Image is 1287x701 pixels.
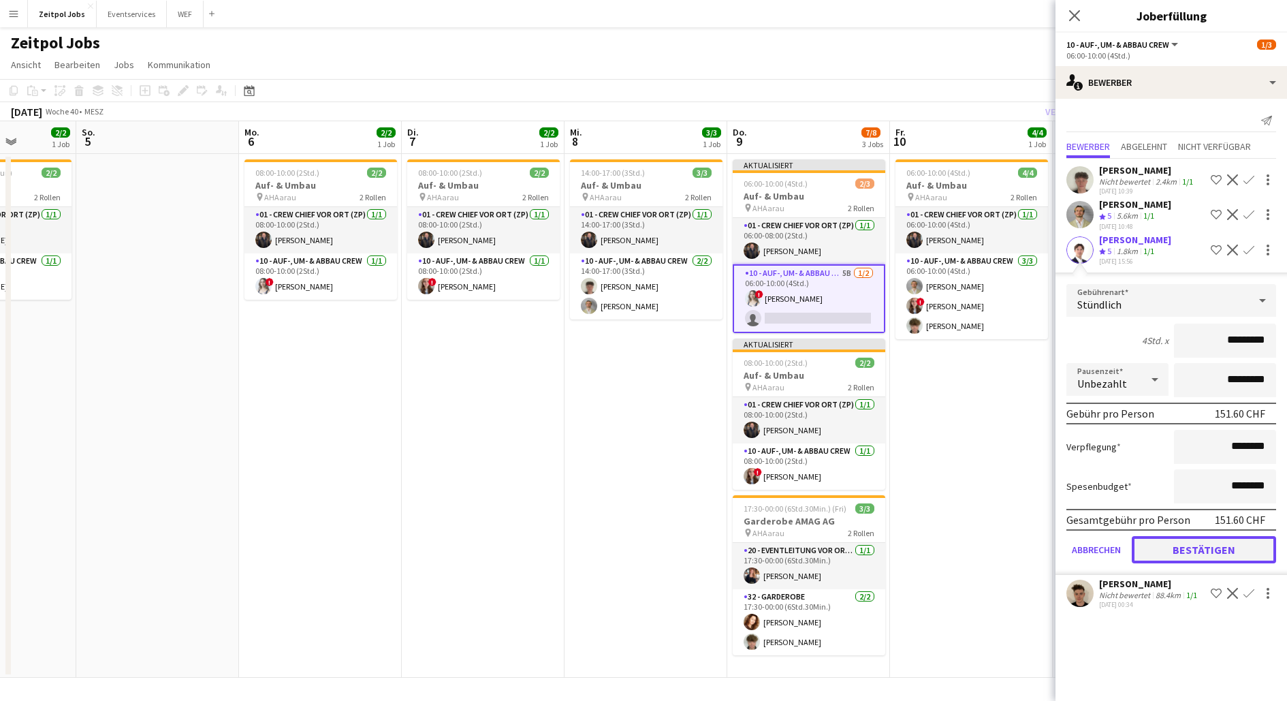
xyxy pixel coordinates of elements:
[49,56,106,74] a: Bearbeiten
[915,192,947,202] span: AHAarau
[744,503,846,514] span: 17:30-00:00 (6Std.30Min.) (Fri)
[1066,441,1121,453] label: Verpflegung
[5,56,46,74] a: Ansicht
[917,298,925,306] span: !
[34,192,61,202] span: 2 Rollen
[82,126,95,138] span: So.
[1142,334,1169,347] div: 4Std. x
[54,59,100,71] span: Bearbeiten
[167,1,204,27] button: WEF
[733,339,885,490] app-job-card: Aktualisiert08:00-10:00 (2Std.)2/2Auf- & Umbau AHAarau2 Rollen01 - Crew Chief vor Ort (ZP)1/108:0...
[1099,164,1196,176] div: [PERSON_NAME]
[733,159,885,170] div: Aktualisiert
[893,134,906,149] span: 10
[895,179,1048,191] h3: Auf- & Umbau
[1066,407,1154,420] div: Gebühr pro Person
[1066,50,1276,61] div: 06:00-10:00 (4Std.)
[1114,246,1141,258] div: 1.8km
[1011,192,1037,202] span: 2 Rollen
[244,207,397,253] app-card-role: 01 - Crew Chief vor Ort (ZP)1/108:00-10:00 (2Std.)[PERSON_NAME]
[540,139,558,149] div: 1 Job
[266,278,274,286] span: !
[1099,222,1171,231] div: [DATE] 10:48
[1055,7,1287,25] h3: Joberfüllung
[731,134,747,149] span: 9
[1257,40,1276,50] span: 1/3
[1066,536,1126,563] button: Abbrechen
[855,178,874,189] span: 2/3
[242,134,259,149] span: 6
[407,207,560,253] app-card-role: 01 - Crew Chief vor Ort (ZP)1/108:00-10:00 (2Std.)[PERSON_NAME]
[42,168,61,178] span: 2/2
[1055,66,1287,99] div: Bewerber
[733,589,885,655] app-card-role: 32 - Garderobe2/217:30-00:00 (6Std.30Min.)[PERSON_NAME][PERSON_NAME]
[28,1,97,27] button: Zeitpol Jobs
[1121,142,1167,151] span: Abgelehnt
[1114,211,1141,222] div: 5.6km
[895,126,906,138] span: Fr.
[1215,513,1265,527] div: 151.60 CHF
[855,358,874,368] span: 2/2
[1028,139,1046,149] div: 1 Job
[1066,480,1132,493] label: Spesenbudget
[1099,257,1171,266] div: [DATE] 15:56
[733,159,885,333] app-job-card: Aktualisiert06:00-10:00 (4Std.)2/3Auf- & Umbau AHAarau2 Rollen01 - Crew Chief vor Ort (ZP)1/106:0...
[1099,176,1153,187] div: Nicht bewertet
[360,192,386,202] span: 2 Rollen
[568,134,582,149] span: 8
[733,443,885,490] app-card-role: 10 - Auf-, Um- & Abbau Crew1/108:00-10:00 (2Std.)![PERSON_NAME]
[52,139,69,149] div: 1 Job
[1153,176,1179,187] div: 2.4km
[522,192,549,202] span: 2 Rollen
[255,168,319,178] span: 08:00-10:00 (2Std.)
[685,192,712,202] span: 2 Rollen
[1107,211,1111,221] span: 5
[1132,536,1276,563] button: Bestätigen
[108,56,140,74] a: Jobs
[405,134,419,149] span: 7
[1099,600,1200,609] div: [DATE] 00:34
[407,253,560,300] app-card-role: 10 - Auf-, Um- & Abbau Crew1/108:00-10:00 (2Std.)![PERSON_NAME]
[752,382,784,392] span: AHAarau
[1099,234,1171,246] div: [PERSON_NAME]
[702,127,721,138] span: 3/3
[570,253,722,320] app-card-role: 10 - Auf-, Um- & Abbau Crew2/214:00-17:00 (3Std.)[PERSON_NAME][PERSON_NAME]
[407,159,560,300] app-job-card: 08:00-10:00 (2Std.)2/2Auf- & Umbau AHAarau2 Rollen01 - Crew Chief vor Ort (ZP)1/108:00-10:00 (2St...
[1099,198,1171,211] div: [PERSON_NAME]
[1077,377,1127,390] span: Unbezahlt
[80,134,95,149] span: 5
[733,264,885,333] app-card-role: 10 - Auf-, Um- & Abbau Crew5B1/206:00-10:00 (4Std.)![PERSON_NAME]
[570,126,582,138] span: Mi.
[377,139,395,149] div: 1 Job
[752,528,784,538] span: AHAarau
[427,192,459,202] span: AHAarau
[11,33,100,53] h1: Zeitpol Jobs
[848,203,874,213] span: 2 Rollen
[752,203,784,213] span: AHAarau
[1143,211,1154,221] app-skills-label: 1/1
[539,127,558,138] span: 2/2
[848,528,874,538] span: 2 Rollen
[244,179,397,191] h3: Auf- & Umbau
[1215,407,1265,420] div: 151.60 CHF
[1077,298,1122,311] span: Stündlich
[1099,187,1196,196] div: [DATE] 10:39
[570,159,722,320] app-job-card: 14:00-17:00 (3Std.)3/3Auf- & Umbau AHAarau2 Rollen01 - Crew Chief vor Ort (ZP)1/114:00-17:00 (3St...
[1143,246,1154,256] app-skills-label: 1/1
[1182,176,1193,187] app-skills-label: 1/1
[693,168,712,178] span: 3/3
[855,503,874,514] span: 3/3
[733,515,885,527] h3: Garderobe AMAG AG
[895,159,1048,339] app-job-card: 06:00-10:00 (4Std.)4/4Auf- & Umbau AHAarau2 Rollen01 - Crew Chief vor Ort (ZP)1/106:00-10:00 (4St...
[244,159,397,300] div: 08:00-10:00 (2Std.)2/2Auf- & Umbau AHAarau2 Rollen01 - Crew Chief vor Ort (ZP)1/108:00-10:00 (2St...
[1066,40,1180,50] button: 10 - Auf-, Um- & Abbau Crew
[733,218,885,264] app-card-role: 01 - Crew Chief vor Ort (ZP)1/106:00-08:00 (2Std.)[PERSON_NAME]
[754,468,762,476] span: !
[1099,590,1153,600] div: Nicht bewertet
[590,192,622,202] span: AHAarau
[1153,590,1183,600] div: 88.4km
[97,1,167,27] button: Eventservices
